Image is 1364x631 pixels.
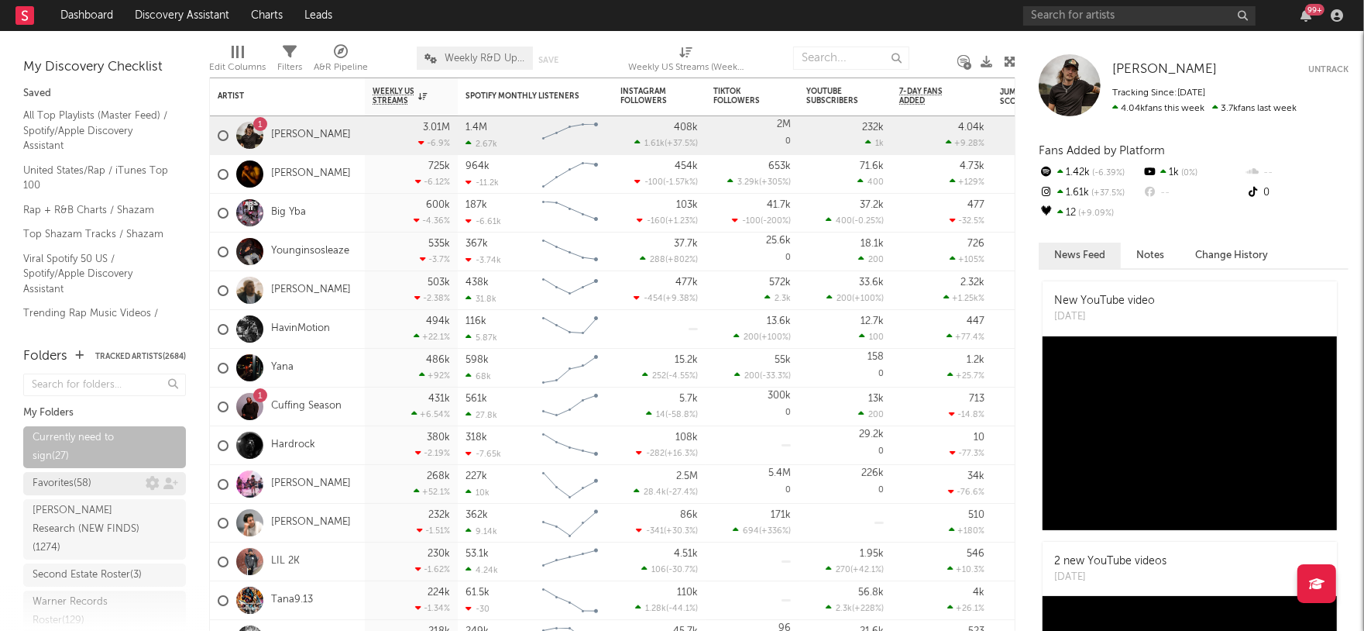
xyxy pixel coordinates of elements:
div: +9.28 % [946,138,984,148]
span: 4.04k fans this week [1112,104,1204,113]
span: +100 % [854,295,881,303]
a: Second Estate Roster(3) [23,564,186,587]
span: -6.39 % [1090,169,1125,178]
div: -6.9 % [418,138,450,148]
div: 86k [680,510,698,520]
div: A&R Pipeline [314,39,368,84]
div: -77.3 % [950,448,984,458]
span: 3.7k fans last week [1112,104,1297,113]
div: 2 new YouTube videos [1054,553,1166,570]
div: 9.14k [466,526,497,536]
div: -7.65k [466,449,501,459]
span: 100 [869,333,884,342]
div: -76.6 % [948,487,984,497]
span: +1.23 % [668,217,696,226]
div: 477 [967,200,984,210]
div: Filters [277,39,302,84]
div: 535k [428,239,450,249]
div: -1.34 % [415,603,450,613]
div: -3.74k [466,255,501,265]
div: -14.8 % [949,409,984,419]
button: Notes [1121,243,1180,268]
div: 454k [675,161,698,171]
input: Search for folders... [23,374,186,396]
span: 200 [744,333,759,342]
div: +1.25k % [943,293,984,303]
div: 0 [806,349,884,387]
div: 4k [973,588,984,598]
div: -30 [466,604,490,614]
a: United States/Rap / iTunes Top 100 [23,162,170,194]
a: Top Shazam Tracks / Shazam [23,226,170,243]
a: Rap + R&B Charts / Shazam [23,202,170,219]
a: Viral Spotify 50 US / Spotify/Apple Discovery Assistant [23,250,170,298]
div: 598k [466,355,489,365]
span: -282 [646,450,665,458]
div: 83.3 [1000,398,1062,416]
div: 232k [428,510,450,520]
div: 25.6k [766,236,791,246]
div: -- [1142,183,1245,203]
div: [DATE] [1054,570,1166,585]
div: +10.3 % [947,564,984,574]
div: 71.4 [1000,514,1062,533]
div: 56.8k [858,588,884,598]
a: LIL 2K [271,555,300,568]
div: Favorites ( 58 ) [33,474,91,493]
div: Warner Records Roster ( 129 ) [33,593,142,630]
span: -1.57k % [665,178,696,187]
a: [PERSON_NAME] [1112,62,1217,78]
a: [PERSON_NAME] [271,478,351,491]
span: +9.38 % [665,295,696,303]
span: 200 [868,256,884,264]
div: ( ) [734,371,791,381]
div: 224k [428,588,450,598]
div: My Discovery Checklist [23,58,186,77]
div: 2.32k [960,278,984,288]
a: [PERSON_NAME] [271,516,351,529]
div: Weekly US Streams (Weekly US Streams) [628,58,744,77]
a: Big Yba [271,206,306,219]
span: 200 [868,411,884,419]
span: 694 [743,527,759,536]
span: +802 % [668,256,696,264]
div: 33.6k [859,278,884,288]
div: ( ) [634,138,698,148]
a: Yana [271,361,294,374]
div: 477k [675,278,698,288]
a: Tana9.13 [271,594,313,607]
div: [PERSON_NAME] Research (NEW FINDS) ( 1274 ) [33,502,142,557]
span: +37.5 % [667,140,696,148]
span: 1k [875,140,884,148]
div: 653k [768,161,791,171]
span: Fans Added by Platform [1039,145,1165,157]
a: [PERSON_NAME] [271,129,351,142]
div: 600k [426,200,450,210]
div: 431k [428,394,450,404]
div: 226k [861,468,884,478]
div: ( ) [636,526,698,536]
div: 27.8k [466,410,497,420]
svg: Chart title [535,543,605,581]
div: -6.61k [466,216,501,226]
div: Currently need to sign ( 27 ) [33,429,142,466]
svg: Chart title [535,233,605,271]
div: 5.4M [768,468,791,478]
div: +52.1 % [414,487,450,497]
a: [PERSON_NAME] [271,167,351,181]
div: TikTok Followers [713,87,768,105]
div: -4.36 % [414,216,450,226]
span: 7-Day Fans Added [899,87,961,105]
span: 1.28k [645,605,666,613]
div: 18.1k [861,239,884,249]
span: [PERSON_NAME] [1112,63,1217,76]
div: +22.1 % [414,332,450,342]
div: 84.5 [1000,475,1062,494]
div: 713 [969,394,984,404]
div: 0 [713,233,791,271]
div: 572k [769,278,791,288]
div: ( ) [634,487,698,497]
div: My Folders [23,404,186,422]
svg: Chart title [535,310,605,349]
span: +30.3 % [666,527,696,536]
